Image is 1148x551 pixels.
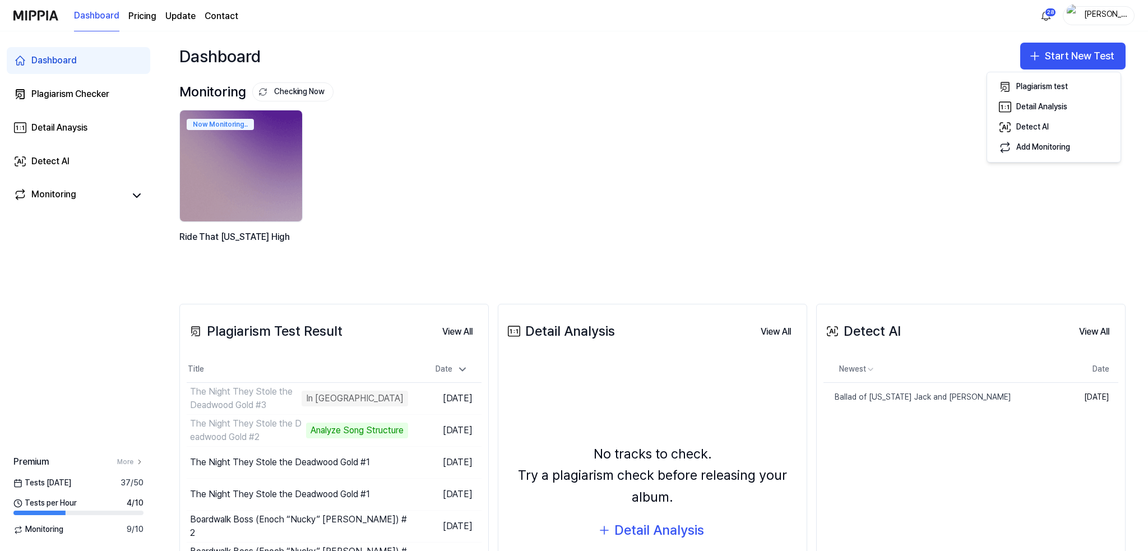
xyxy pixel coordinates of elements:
[190,488,370,501] div: The Night They Stole the Deadwood Gold #1
[179,43,261,70] div: Dashboard
[31,188,76,203] div: Monitoring
[179,81,334,103] div: Monitoring
[1039,9,1053,22] img: 알림
[127,498,143,509] span: 4 / 10
[505,321,615,342] div: Detail Analysis
[31,54,77,67] div: Dashboard
[165,10,196,23] a: Update
[7,47,150,74] a: Dashboard
[992,117,1116,137] button: Detect AI
[1016,122,1049,133] div: Detect AI
[302,391,408,406] div: In [GEOGRAPHIC_DATA]
[13,498,77,509] span: Tests per Hour
[408,383,482,415] td: [DATE]
[180,110,302,221] img: backgroundIamge
[992,97,1116,117] button: Detail Analysis
[117,457,143,467] a: More
[127,524,143,535] span: 9 / 10
[31,155,70,168] div: Detect AI
[7,148,150,175] a: Detect AI
[823,321,901,342] div: Detect AI
[190,513,408,540] div: Boardwalk Boss (Enoch “Nucky” [PERSON_NAME]) #2
[31,87,109,101] div: Plagiarism Checker
[13,478,71,489] span: Tests [DATE]
[431,360,473,378] div: Date
[306,423,408,438] div: Analyze Song Structure
[121,478,143,489] span: 37 / 50
[190,456,370,469] div: The Night They Stole the Deadwood Gold #1
[7,114,150,141] a: Detail Anaysis
[190,417,303,444] div: The Night They Stole the Deadwood Gold #2
[205,10,238,23] a: Contact
[408,479,482,511] td: [DATE]
[31,121,87,135] div: Detail Anaysis
[179,230,305,258] div: Ride That [US_STATE] High
[505,443,800,508] div: No tracks to check. Try a plagiarism check before releasing your album.
[992,137,1116,158] button: Add Monitoring
[1084,9,1127,21] div: [PERSON_NAME]
[590,517,715,544] button: Detail Analysis
[1016,81,1068,92] div: Plagiarism test
[128,10,156,23] button: Pricing
[1045,8,1056,17] div: 28
[1053,356,1118,383] th: Date
[752,320,800,343] a: View All
[179,110,305,270] a: Now Monitoring..backgroundIamgeRide That [US_STATE] High
[1067,4,1080,27] img: profile
[187,119,254,130] div: Now Monitoring..
[1070,321,1118,343] button: View All
[433,320,482,343] a: View All
[1053,383,1118,412] td: [DATE]
[190,385,299,412] div: The Night They Stole the Deadwood Gold #3
[752,321,800,343] button: View All
[408,415,482,447] td: [DATE]
[187,356,408,383] th: Title
[1063,6,1135,25] button: profile[PERSON_NAME]
[252,82,334,101] button: Checking Now
[408,447,482,479] td: [DATE]
[433,321,482,343] button: View All
[1020,43,1126,70] button: Start New Test
[74,1,119,31] a: Dashboard
[1016,101,1067,113] div: Detail Analysis
[1070,320,1118,343] a: View All
[13,188,126,203] a: Monitoring
[823,392,1011,403] div: Ballad of [US_STATE] Jack and [PERSON_NAME]
[13,524,63,535] span: Monitoring
[408,511,482,543] td: [DATE]
[7,81,150,108] a: Plagiarism Checker
[823,383,1053,412] a: Ballad of [US_STATE] Jack and [PERSON_NAME]
[992,77,1116,97] button: Plagiarism test
[13,455,49,469] span: Premium
[1037,7,1055,25] button: 알림28
[1016,142,1070,153] div: Add Monitoring
[187,321,342,342] div: Plagiarism Test Result
[614,520,704,541] div: Detail Analysis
